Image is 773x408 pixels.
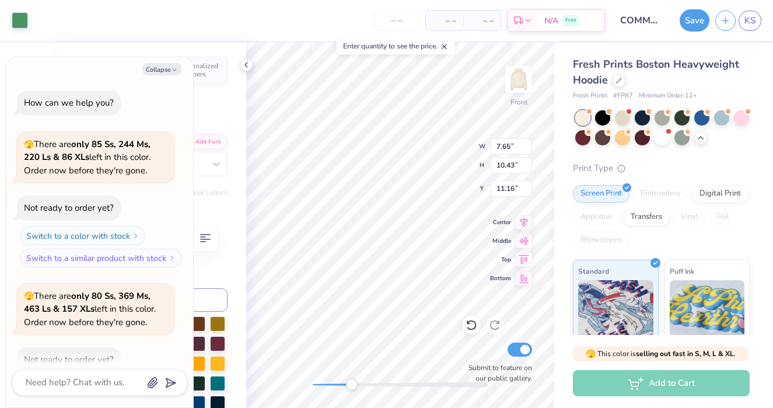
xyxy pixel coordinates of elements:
[639,91,697,101] span: Minimum Order: 12 +
[374,10,419,31] input: – –
[433,15,456,27] span: – –
[337,38,455,54] div: Enter quantity to see the price.
[20,226,146,245] button: Switch to a color with stock
[24,202,114,214] div: Not ready to order yet?
[490,255,511,264] span: Top
[490,218,511,227] span: Center
[633,185,688,203] div: Embroidery
[744,14,755,27] span: KS
[709,208,737,226] div: Foil
[544,15,558,27] span: N/A
[578,280,653,339] img: Standard
[24,291,34,302] span: 🫣
[24,290,156,328] span: There are left in this color. Order now before they're gone.
[24,354,114,365] div: Not ready to order yet?
[142,63,181,75] button: Collapse
[169,254,176,261] img: Switch to a similar product with stock
[670,280,745,339] img: Puff Ink
[24,290,151,315] strong: only 80 Ss, 369 Ms, 463 Ls & 157 XLs
[507,68,530,91] img: Front
[470,15,494,27] span: – –
[573,57,739,87] span: Fresh Prints Boston Heavyweight Hoodie
[462,362,532,383] label: Submit to feature on our public gallery.
[132,232,139,239] img: Switch to a color with stock
[623,208,670,226] div: Transfers
[586,348,736,359] span: This color is .
[510,97,527,107] div: Front
[680,9,709,32] button: Save
[673,208,706,226] div: Vinyl
[490,274,511,283] span: Bottom
[180,134,228,149] button: Add Font
[613,91,633,101] span: # FP87
[24,138,151,163] strong: only 85 Ss, 244 Ms, 220 Ls & 86 XLs
[490,236,511,246] span: Middle
[573,162,750,175] div: Print Type
[24,138,151,176] span: There are left in this color. Order now before they're gone.
[573,208,620,226] div: Applique
[155,57,228,83] button: Personalized Numbers
[573,91,607,101] span: Fresh Prints
[24,97,114,109] div: How can we help you?
[636,349,734,358] strong: selling out fast in S, M, L & XL
[177,62,221,78] span: Personalized Numbers
[586,348,596,360] span: 🫣
[578,265,609,277] span: Standard
[739,11,761,31] a: KS
[346,379,358,390] div: Accessibility label
[565,16,576,25] span: Free
[20,249,182,267] button: Switch to a similar product with stock
[24,139,34,150] span: 🫣
[611,9,668,32] input: Untitled Design
[692,185,748,203] div: Digital Print
[573,185,629,203] div: Screen Print
[670,265,694,277] span: Puff Ink
[573,232,629,249] div: Rhinestones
